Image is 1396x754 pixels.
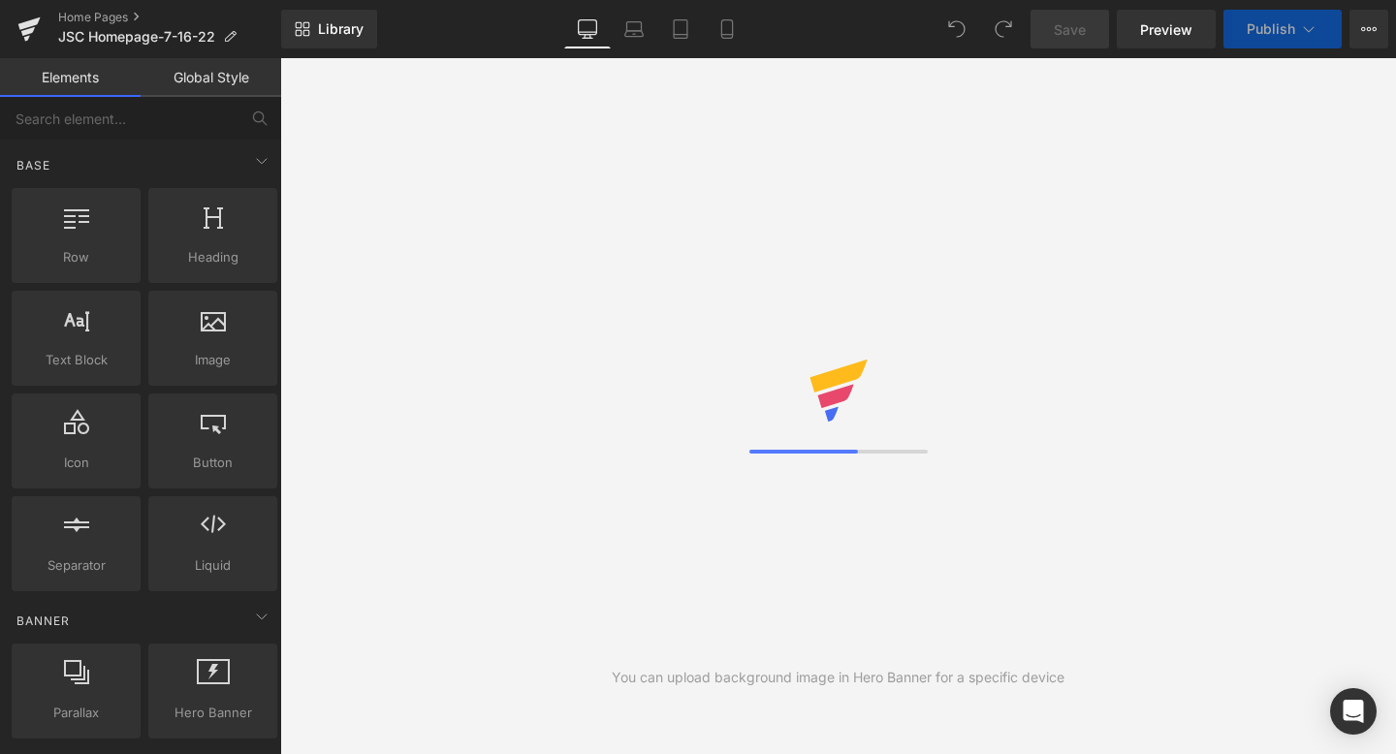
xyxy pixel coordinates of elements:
[58,29,215,45] span: JSC Homepage-7-16-22
[984,10,1023,48] button: Redo
[17,555,135,576] span: Separator
[15,612,72,630] span: Banner
[1054,19,1086,40] span: Save
[1140,19,1192,40] span: Preview
[17,350,135,370] span: Text Block
[15,156,52,174] span: Base
[1247,21,1295,37] span: Publish
[704,10,750,48] a: Mobile
[612,667,1064,688] div: You can upload background image in Hero Banner for a specific device
[1117,10,1216,48] a: Preview
[154,247,271,267] span: Heading
[17,703,135,723] span: Parallax
[17,247,135,267] span: Row
[141,58,281,97] a: Global Style
[154,703,271,723] span: Hero Banner
[611,10,657,48] a: Laptop
[1349,10,1388,48] button: More
[154,555,271,576] span: Liquid
[281,10,377,48] a: New Library
[154,350,271,370] span: Image
[1330,688,1377,735] div: Open Intercom Messenger
[657,10,704,48] a: Tablet
[154,453,271,473] span: Button
[318,20,364,38] span: Library
[17,453,135,473] span: Icon
[58,10,281,25] a: Home Pages
[1223,10,1342,48] button: Publish
[937,10,976,48] button: Undo
[564,10,611,48] a: Desktop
